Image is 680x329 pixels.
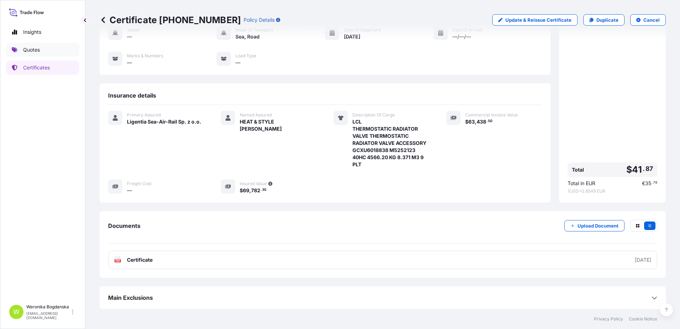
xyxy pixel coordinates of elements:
[100,14,241,26] p: Certificate [PHONE_NUMBER]
[116,260,120,262] text: PDF
[240,181,267,187] span: Insured Value
[578,222,618,229] p: Upload Document
[108,222,140,229] span: Documents
[646,167,653,171] span: 87
[477,119,486,124] span: 438
[643,167,645,171] span: .
[632,165,642,174] span: 41
[249,188,251,193] span: ,
[488,120,493,122] span: 50
[23,28,41,36] p: Insights
[26,304,70,310] p: Weronika Bogdanska
[23,46,40,53] p: Quotes
[564,220,625,231] button: Upload Document
[235,53,256,59] span: Load Type
[243,188,249,193] span: 69
[465,112,518,118] span: Commercial Invoice Value
[568,188,657,194] span: 1 USD = 0.8549 EUR
[465,119,468,124] span: $
[572,166,584,173] span: Total
[6,61,79,75] a: Certificates
[251,188,260,193] span: 782
[475,119,477,124] span: ,
[23,64,50,71] p: Certificates
[108,289,657,306] div: Main Exclusions
[596,16,618,23] p: Duplicate
[583,14,625,26] a: Duplicate
[108,251,657,269] a: PDFCertificate[DATE]
[127,118,201,125] span: Ligentia Sea-Air-Rail Sp. z o.o.
[240,118,317,132] span: HEAT & STYLE [PERSON_NAME]
[626,165,632,174] span: $
[244,16,275,23] p: Policy Details
[568,180,595,187] span: Total in EUR
[240,188,243,193] span: $
[629,316,657,322] a: Cookie Notice
[642,181,645,186] span: €
[594,316,623,322] a: Privacy Policy
[108,294,153,301] span: Main Exclusions
[492,14,578,26] a: Update & Reissue Certificate
[468,119,475,124] span: 63
[635,256,651,263] div: [DATE]
[352,112,395,118] span: Description Of Cargo
[352,118,429,168] span: LCL THERMOSTATIC RADIATOR VALVE THERMOSTATIC RADIATOR VALVE ACCESSORY GCXU6018838 M5252123 40HC 4...
[127,59,132,66] span: —
[235,59,240,66] span: —
[262,189,266,191] span: 35
[127,181,152,187] span: Freight Cost
[127,112,161,118] span: Primary Assured
[487,120,488,122] span: .
[643,16,660,23] p: Cancel
[505,16,572,23] p: Update & Reissue Certificate
[127,187,132,194] span: —
[6,43,79,57] a: Quotes
[240,112,272,118] span: Named Assured
[6,25,79,39] a: Insights
[108,92,156,99] span: Insurance details
[13,308,20,315] span: W
[127,53,163,59] span: Marks & Numbers
[630,14,666,26] button: Cancel
[653,182,657,184] span: 79
[652,182,653,184] span: .
[645,181,651,186] span: 35
[261,189,262,191] span: .
[127,256,153,263] span: Certificate
[26,311,70,320] p: [EMAIL_ADDRESS][DOMAIN_NAME]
